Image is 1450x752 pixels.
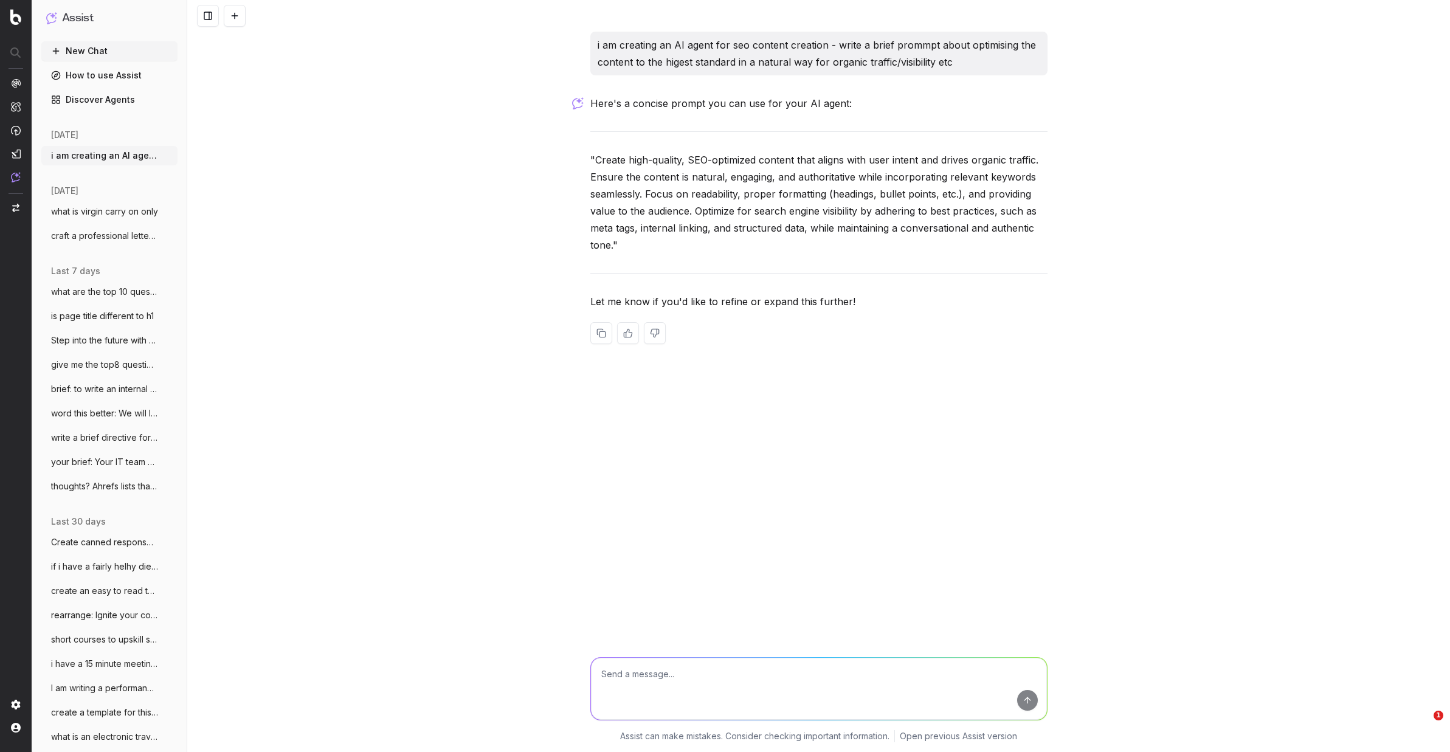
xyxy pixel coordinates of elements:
[590,95,1048,112] p: Here's a concise prompt you can use for your AI agent:
[41,557,178,576] button: if i have a fairly helhy diet is one act
[51,536,158,548] span: Create canned response to customers/stor
[11,149,21,159] img: Studio
[41,226,178,246] button: craft a professional letter for chargepb
[41,703,178,722] button: create a template for this header for ou
[41,605,178,625] button: rearrange: Ignite your cooking potential
[12,204,19,212] img: Switch project
[46,12,57,24] img: Assist
[51,383,158,395] span: brief: to write an internal comms update
[51,185,78,197] span: [DATE]
[41,202,178,221] button: what is virgin carry on only
[51,129,78,141] span: [DATE]
[41,630,178,649] button: short courses to upskill seo contnrt wri
[51,359,158,371] span: give me the top8 questions from this Als
[11,700,21,709] img: Setting
[51,310,154,322] span: is page title different to h1
[51,516,106,528] span: last 30 days
[51,265,100,277] span: last 7 days
[51,561,158,573] span: if i have a fairly helhy diet is one act
[11,723,21,733] img: My account
[62,10,94,27] h1: Assist
[11,102,21,112] img: Intelligence
[51,585,158,597] span: create an easy to read table that outlin
[11,78,21,88] img: Analytics
[41,146,178,165] button: i am creating an AI agent for seo conten
[41,41,178,61] button: New Chat
[51,480,158,492] span: thoughts? Ahrefs lists that all non-bran
[41,581,178,601] button: create an easy to read table that outlin
[41,477,178,496] button: thoughts? Ahrefs lists that all non-bran
[41,428,178,447] button: write a brief directive for a staff memb
[51,407,158,419] span: word this better: We will look at having
[51,150,158,162] span: i am creating an AI agent for seo conten
[620,730,889,742] p: Assist can make mistakes. Consider checking important information.
[51,205,158,218] span: what is virgin carry on only
[41,452,178,472] button: your brief: Your IT team have limited ce
[51,731,158,743] span: what is an electronic travel authority E
[51,286,158,298] span: what are the top 10 questions that shoul
[10,9,21,25] img: Botify logo
[41,654,178,674] button: i have a 15 minute meeting with a petula
[41,331,178,350] button: Step into the future with Wi-Fi 7! From
[51,456,158,468] span: your brief: Your IT team have limited ce
[51,658,158,670] span: i have a 15 minute meeting with a petula
[41,727,178,747] button: what is an electronic travel authority E
[590,293,1048,310] p: Let me know if you'd like to refine or expand this further!
[11,125,21,136] img: Activation
[51,706,158,719] span: create a template for this header for ou
[41,66,178,85] a: How to use Assist
[11,172,21,182] img: Assist
[51,334,158,347] span: Step into the future with Wi-Fi 7! From
[900,730,1017,742] a: Open previous Assist version
[46,10,173,27] button: Assist
[41,90,178,109] a: Discover Agents
[1409,711,1438,740] iframe: Intercom live chat
[598,36,1040,71] p: i am creating an AI agent for seo content creation - write a brief prommpt about optimising the c...
[41,282,178,302] button: what are the top 10 questions that shoul
[572,97,584,109] img: Botify assist logo
[41,379,178,399] button: brief: to write an internal comms update
[51,432,158,444] span: write a brief directive for a staff memb
[590,151,1048,254] p: "Create high-quality, SEO-optimized content that aligns with user intent and drives organic traff...
[51,230,158,242] span: craft a professional letter for chargepb
[1434,711,1443,720] span: 1
[41,355,178,374] button: give me the top8 questions from this Als
[51,633,158,646] span: short courses to upskill seo contnrt wri
[41,533,178,552] button: Create canned response to customers/stor
[41,678,178,698] button: I am writing a performance review and po
[51,609,158,621] span: rearrange: Ignite your cooking potential
[41,404,178,423] button: word this better: We will look at having
[51,682,158,694] span: I am writing a performance review and po
[41,306,178,326] button: is page title different to h1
